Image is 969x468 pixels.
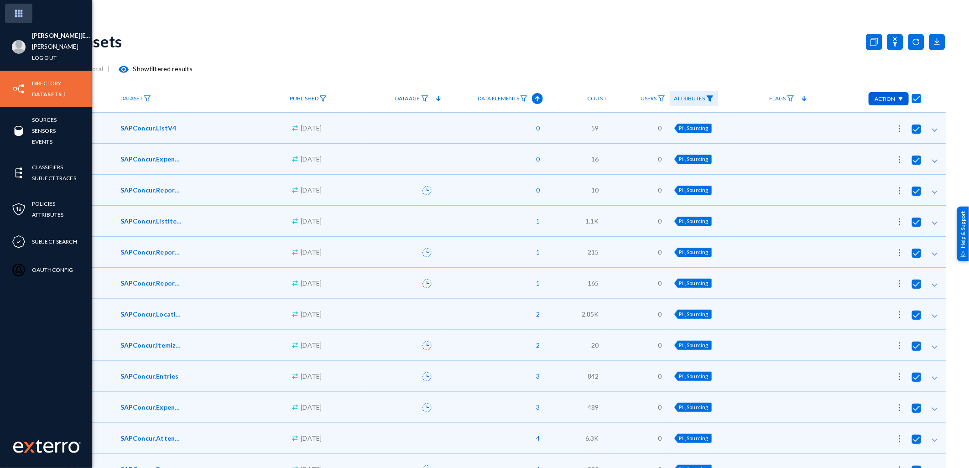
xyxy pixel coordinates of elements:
a: Data Elements [473,91,532,107]
span: PII, Sourcing [679,249,709,255]
img: icon-more.svg [895,372,904,381]
a: Log out [32,52,57,63]
mat-icon: visibility [118,64,129,75]
span: [DATE] [301,402,322,412]
img: icon-compliance.svg [12,235,26,249]
span: 0 [658,185,662,195]
a: Users [636,91,670,107]
img: exterro-work-mark.svg [13,439,81,453]
img: icon-filter-filled.svg [706,95,714,102]
span: 2 [531,340,540,350]
img: icon-more.svg [895,124,904,133]
a: [PERSON_NAME] [32,42,78,52]
span: 20 [592,340,599,350]
span: 0 [658,123,662,133]
span: [DATE] [301,371,322,381]
a: Published [285,91,331,107]
span: Data Age [395,95,420,102]
img: icon-more.svg [895,186,904,195]
span: SAPConcur.ReportDetailsExpenseEntry [120,247,182,257]
span: PII, Sourcing [679,218,709,224]
span: 0 [658,340,662,350]
span: PII, Sourcing [679,156,709,162]
span: PII, Sourcing [679,187,709,193]
img: help_support.svg [960,251,966,257]
span: Users [641,95,657,102]
img: icon-filter.svg [319,95,327,102]
span: 59 [592,123,599,133]
span: SAPConcur.ListItems [120,216,182,226]
span: 1 [531,216,540,226]
span: SAPConcur.Locations [120,309,182,319]
span: Show filtered results [110,65,193,73]
a: Subject Traces [32,173,76,183]
img: icon-filter.svg [787,95,794,102]
span: 3 [531,402,540,412]
span: [DATE] [301,309,322,319]
li: [PERSON_NAME][EMAIL_ADDRESS][PERSON_NAME][DOMAIN_NAME] [32,31,92,42]
img: blank-profile-picture.png [12,40,26,54]
a: Events [32,136,52,147]
span: SAPConcur.Attendees [120,433,182,443]
span: PII, Sourcing [679,280,709,286]
span: Published [290,95,318,102]
span: 0 [531,185,540,195]
span: 0 [658,154,662,164]
span: [DATE] [301,123,322,133]
a: Attributes [670,91,718,107]
a: Flags [765,91,799,107]
span: [DATE] [301,185,322,195]
span: [DATE] [301,154,322,164]
span: PII, Sourcing [679,342,709,348]
a: Policies [32,198,55,209]
img: icon-filter.svg [144,95,151,102]
img: icon-inventory.svg [12,82,26,96]
span: Action [875,95,895,102]
span: 0 [658,371,662,381]
span: [DATE] [301,278,322,288]
span: PII, Sourcing [679,311,709,317]
span: Count [587,95,607,102]
span: 0 [658,433,662,443]
img: icon-more.svg [895,279,904,288]
span: SAPConcur.Expenses [120,402,182,412]
span: | [108,65,110,73]
span: SAPConcur.ExpenseGroupConfigurationPolicyExpenseTypes [120,154,182,164]
span: Data Elements [478,95,519,102]
span: 1 [531,278,540,288]
span: 4 [531,433,540,443]
span: [DATE] [301,340,322,350]
span: 842 [588,371,599,381]
span: 6.3K [585,433,599,443]
span: 0 [658,402,662,412]
span: Attributes [674,95,705,102]
span: 2 [531,309,540,319]
img: icon-policies.svg [12,203,26,216]
span: 165 [588,278,599,288]
span: 1.1K [585,216,599,226]
span: [DATE] [301,216,322,226]
span: 2.85K [582,309,599,319]
img: down-arrow-white.svg [898,97,903,101]
span: SAPConcur.ReportComments [120,185,182,195]
a: Sources [32,114,57,125]
img: icon-sources.svg [12,124,26,138]
a: Sensors [32,125,56,136]
a: OAuthConfig [32,265,73,275]
span: 489 [588,402,599,412]
span: 0 [531,123,540,133]
span: 10 [592,185,599,195]
img: icon-more.svg [895,310,904,319]
span: Dataset [120,95,143,102]
a: Datasets [32,89,62,99]
img: icon-more.svg [895,403,904,412]
span: 16 [592,154,599,164]
img: icon-elements.svg [12,166,26,180]
span: SAPConcur.Itemizations [120,340,182,350]
a: Directory [32,78,61,88]
img: icon-oauth.svg [12,263,26,277]
span: 0 [531,154,540,164]
img: icon-filter.svg [658,95,665,102]
span: 1 [531,247,540,257]
span: 215 [588,247,599,257]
